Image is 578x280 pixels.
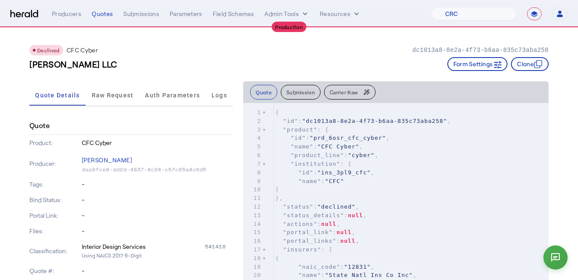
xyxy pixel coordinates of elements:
[283,126,317,133] span: "product"
[213,10,254,18] div: Field Schemas
[447,57,508,71] button: Form Settings
[243,177,262,186] div: 9
[67,46,98,55] p: CFC Cyber
[321,221,336,227] span: null
[212,92,227,98] span: Logs
[29,227,80,235] p: Files:
[82,211,233,220] p: -
[275,221,340,227] span: : ,
[275,109,279,116] span: {
[29,247,80,255] p: Classification:
[243,126,262,134] div: 3
[243,211,262,220] div: 13
[82,138,233,147] p: CFC Cyber
[275,178,344,184] span: :
[82,242,146,251] div: Interior Design Services
[291,152,344,158] span: "product_line"
[275,161,352,167] span: : {
[145,92,200,98] span: Auth Parameters
[318,203,356,210] span: "declined"
[243,134,262,142] div: 4
[10,10,38,18] img: Herald Logo
[330,90,358,95] span: Carrier Raw
[325,272,413,278] span: "State Natl Ins Co Inc"
[29,138,80,147] p: Product:
[275,152,378,158] span: : ,
[37,47,60,53] span: Declined
[82,180,233,189] p: -
[272,22,306,32] div: Production
[29,267,80,275] p: Quote #:
[283,221,317,227] span: "actions"
[275,246,333,253] span: : [
[283,229,333,235] span: "portal_link"
[82,267,233,275] p: -
[275,118,451,124] span: : ,
[275,169,375,176] span: : ,
[82,251,233,260] p: Using NAICS 2017 6-Digit
[243,220,262,229] div: 14
[243,203,262,211] div: 12
[283,246,321,253] span: "insurers"
[320,10,361,18] button: Resources dropdown menu
[243,168,262,177] div: 8
[275,272,417,278] span: : ,
[29,196,80,204] p: Bind Status:
[283,203,314,210] span: "status"
[82,227,233,235] p: -
[123,10,159,18] div: Submissions
[243,194,262,203] div: 11
[324,85,376,100] button: Carrier Raw
[298,169,313,176] span: "id"
[243,245,262,254] div: 17
[291,143,314,150] span: "name"
[318,169,371,176] span: "ins_3pl9_cfc"
[52,10,81,18] div: Producers
[29,120,50,131] h4: Quote
[337,229,352,235] span: null
[92,10,113,18] div: Quotes
[344,264,371,270] span: "12831"
[275,186,279,193] span: }
[29,180,80,189] p: Tags:
[275,229,355,235] span: : ,
[275,143,363,150] span: : ,
[35,92,80,98] span: Quote Details
[243,237,262,245] div: 16
[243,228,262,237] div: 15
[92,92,134,98] span: Raw Request
[412,46,549,55] p: dc1013a8-8e2a-4f73-b6aa-835c73aba258
[264,10,309,18] button: internal dropdown menu
[29,159,80,168] p: Producer:
[298,178,321,184] span: "name"
[283,212,344,219] span: "status_details"
[348,152,375,158] span: "cyber"
[243,160,262,168] div: 7
[348,212,363,219] span: null
[291,161,340,167] span: "institution"
[243,108,262,117] div: 1
[243,271,262,280] div: 20
[275,255,279,261] span: {
[340,238,355,244] span: null
[275,126,329,133] span: : {
[250,85,277,100] button: Quote
[325,178,344,184] span: "CFC"
[243,254,262,263] div: 18
[281,85,321,100] button: Submission
[243,117,262,126] div: 2
[298,272,321,278] span: "name"
[283,238,337,244] span: "portal_links"
[243,263,262,271] div: 19
[275,264,375,270] span: : ,
[302,118,447,124] span: "dc1013a8-8e2a-4f73-b6aa-835c73aba258"
[82,196,233,204] p: -
[243,185,262,194] div: 10
[318,143,360,150] span: "CFC Cyber"
[82,154,233,166] p: [PERSON_NAME]
[243,151,262,160] div: 6
[29,211,80,220] p: Portal Link:
[29,58,117,70] h3: [PERSON_NAME] LLC
[291,135,306,141] span: "id"
[275,195,283,201] span: },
